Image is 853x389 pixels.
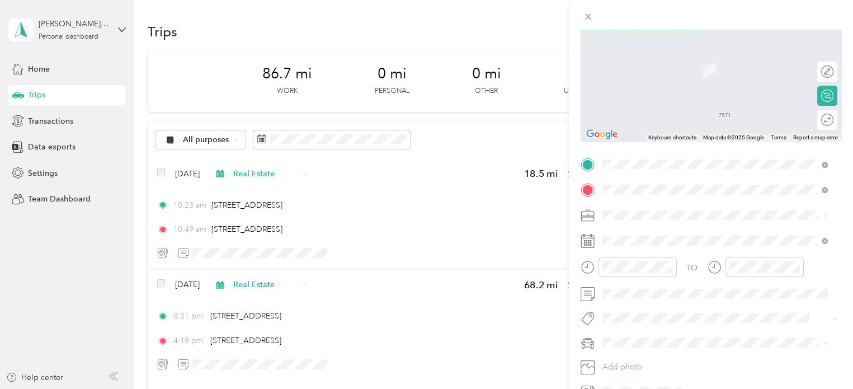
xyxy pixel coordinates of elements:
div: TO [686,262,698,274]
span: Map data ©2025 Google [703,134,764,140]
iframe: Everlance-gr Chat Button Frame [790,326,853,389]
button: Keyboard shortcuts [648,134,696,142]
a: Terms (opens in new tab) [771,134,786,140]
a: Report a map error [793,134,838,140]
img: Google [583,127,620,142]
a: Open this area in Google Maps (opens a new window) [583,127,620,142]
button: Add photo [598,359,841,375]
